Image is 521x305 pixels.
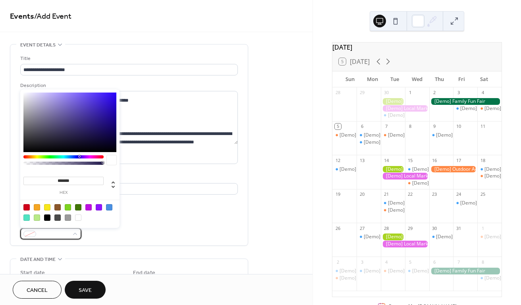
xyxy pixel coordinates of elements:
[436,132,496,139] div: [Demo] Morning Yoga Bliss
[429,166,478,173] div: [Demo] Outdoor Adventure Day
[480,157,486,163] div: 18
[383,225,389,231] div: 28
[432,191,438,197] div: 23
[383,259,389,265] div: 4
[34,9,71,24] span: / Add Event
[335,225,341,231] div: 26
[412,268,473,274] div: [Demo] Morning Yoga Bliss
[85,204,92,210] div: #BD10E0
[450,71,473,87] div: Fri
[405,180,429,187] div: [Demo] Culinary Cooking Class
[477,173,502,180] div: [Demo] Open Mic Night
[340,132,403,139] div: [Demo] Book Club Gathering
[65,214,71,221] div: #9B9B9B
[65,204,71,210] div: #7ED321
[332,132,357,139] div: [Demo] Book Club Gathering
[383,157,389,163] div: 14
[432,90,438,96] div: 2
[455,259,461,265] div: 7
[335,157,341,163] div: 12
[34,204,40,210] div: #F5A623
[381,268,405,274] div: [Demo] Seniors' Social Tea
[20,41,56,49] span: Event details
[359,90,365,96] div: 29
[364,268,421,274] div: [Demo] Fitness Bootcamp
[332,166,357,173] div: [Demo] Morning Yoga Bliss
[477,166,502,173] div: [Demo] Morning Yoga Bliss
[477,105,502,112] div: [Demo] Open Mic Night
[455,191,461,197] div: 24
[407,124,413,129] div: 8
[54,214,61,221] div: #4A4A4A
[460,200,521,207] div: [Demo] Morning Yoga Bliss
[359,225,365,231] div: 27
[455,225,461,231] div: 31
[381,234,405,240] div: [Demo] Gardening Workshop
[455,157,461,163] div: 17
[335,259,341,265] div: 2
[381,173,429,180] div: [Demo] Local Market
[381,241,429,247] div: [Demo] Local Market
[340,166,400,173] div: [Demo] Morning Yoga Bliss
[388,112,448,119] div: [Demo] Morning Yoga Bliss
[406,71,428,87] div: Wed
[480,259,486,265] div: 8
[480,124,486,129] div: 11
[20,255,56,264] span: Date and time
[407,225,413,231] div: 29
[407,259,413,265] div: 5
[20,269,45,277] div: Start date
[133,269,155,277] div: End date
[335,90,341,96] div: 28
[412,166,473,173] div: [Demo] Morning Yoga Bliss
[65,281,106,299] button: Save
[460,105,521,112] div: [Demo] Morning Yoga Bliss
[359,124,365,129] div: 6
[13,281,62,299] button: Cancel
[407,157,413,163] div: 15
[359,191,365,197] div: 20
[364,132,421,139] div: [Demo] Fitness Bootcamp
[54,204,61,210] div: #8B572A
[388,132,448,139] div: [Demo] Seniors' Social Tea
[339,71,361,87] div: Sun
[381,112,405,119] div: [Demo] Morning Yoga Bliss
[361,71,383,87] div: Mon
[453,200,477,207] div: [Demo] Morning Yoga Bliss
[455,90,461,96] div: 3
[10,9,34,24] a: Events
[388,200,448,207] div: [Demo] Morning Yoga Bliss
[407,90,413,96] div: 1
[357,139,381,146] div: [Demo] Morning Yoga Bliss
[20,81,236,90] div: Description
[429,268,502,274] div: [Demo] Family Fun Fair
[20,174,236,182] div: Location
[412,180,480,187] div: [Demo] Culinary Cooking Class
[357,132,381,139] div: [Demo] Fitness Bootcamp
[429,132,453,139] div: [Demo] Morning Yoga Bliss
[381,105,429,112] div: [Demo] Local Market
[44,214,50,221] div: #000000
[455,124,461,129] div: 10
[429,98,502,105] div: [Demo] Family Fun Fair
[453,105,477,112] div: [Demo] Morning Yoga Bliss
[23,191,104,195] label: hex
[477,275,502,282] div: [Demo] Morning Yoga Bliss
[357,268,381,274] div: [Demo] Fitness Bootcamp
[332,275,357,282] div: [Demo] Book Club Gathering
[381,98,405,105] div: [Demo] Gardening Workshop
[432,124,438,129] div: 9
[477,234,502,240] div: [Demo] Open Mic Night
[20,54,236,63] div: Title
[359,157,365,163] div: 13
[340,275,403,282] div: [Demo] Book Club Gathering
[381,200,405,207] div: [Demo] Morning Yoga Bliss
[335,191,341,197] div: 19
[79,286,92,295] span: Save
[432,157,438,163] div: 16
[436,234,496,240] div: [Demo] Morning Yoga Bliss
[384,71,406,87] div: Tue
[432,259,438,265] div: 6
[340,268,400,274] div: [Demo] Morning Yoga Bliss
[405,268,429,274] div: [Demo] Morning Yoga Bliss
